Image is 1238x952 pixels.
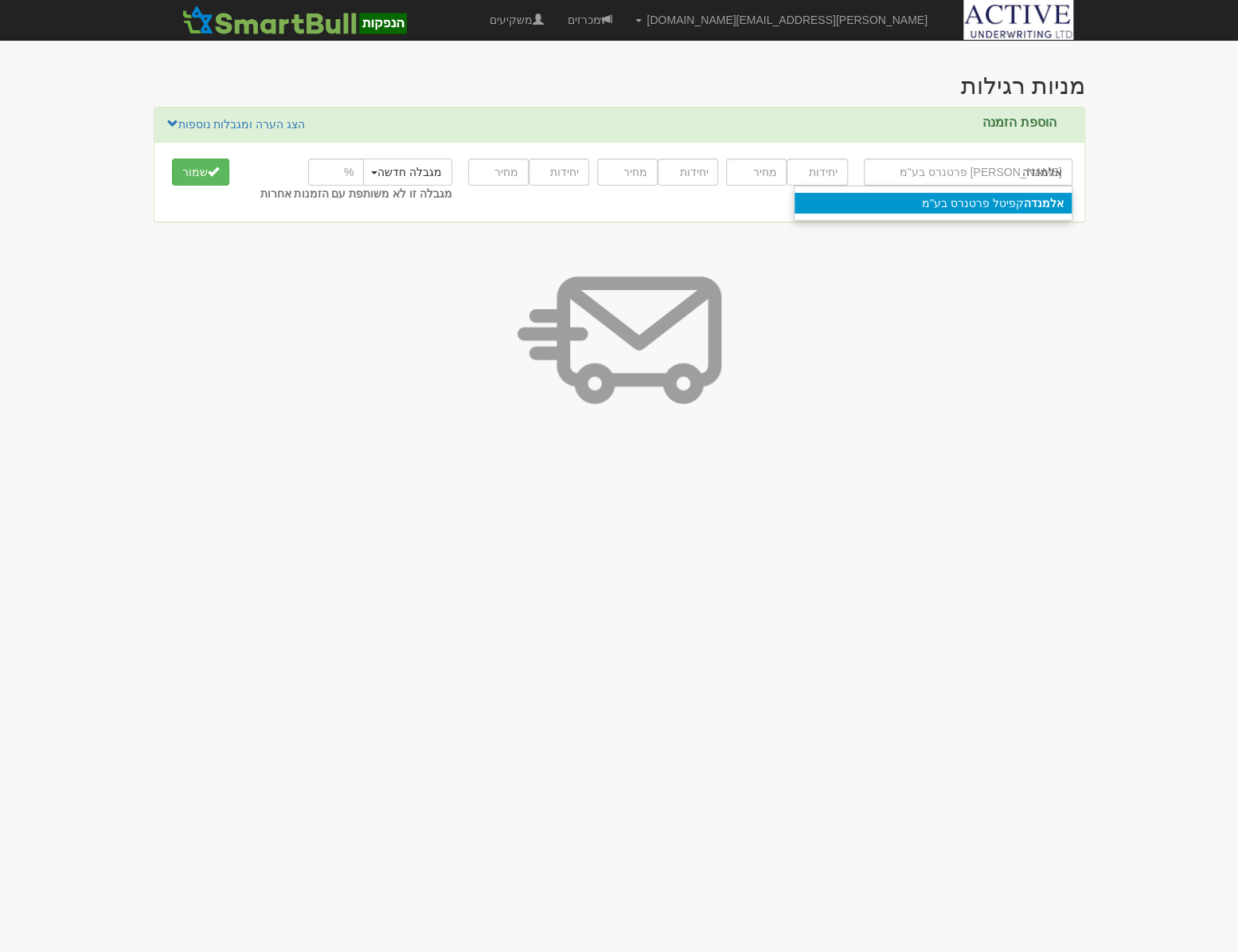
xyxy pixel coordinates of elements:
[172,159,229,186] button: שמור
[529,159,589,186] input: יחידות
[361,159,452,186] button: מגבלה חדשה
[597,159,658,186] input: מחיר
[864,159,1072,186] input: שם גוף
[960,72,1084,99] div: אקסונז ויז'ן בע''מ - מניות (רגילות) - הנפקה לציבור
[726,159,787,186] input: מחיר
[982,116,1056,130] label: הוספת הזמנה
[166,116,307,133] a: הצג הערה ומגבלות נוספות
[468,159,529,186] input: מחיר
[178,4,412,36] img: SmartBull Logo
[787,159,847,186] input: יחידות
[260,186,452,202] label: מגבלה זו לא משותפת עם הזמנות אחרות
[517,238,721,442] img: shipping.png
[795,193,1072,214] div: קפיטל פרטנרס בע''מ
[658,159,718,186] input: יחידות
[1024,197,1064,210] strong: אלמנדה
[308,159,364,186] input: %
